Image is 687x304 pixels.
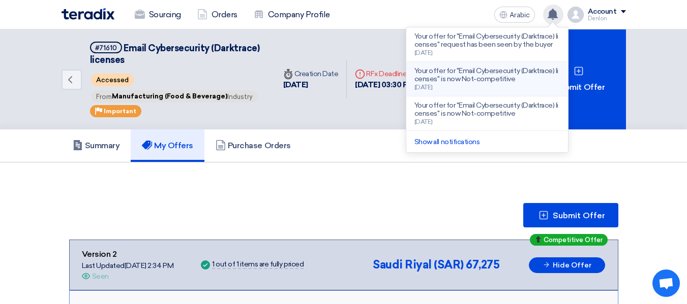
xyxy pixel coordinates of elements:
font: [DATE] [414,84,433,91]
a: My Offers [131,129,204,162]
font: Your offer for "Email Cybersecurity (Darktrace) licenses" is now Not-competitive [414,66,558,83]
a: Show all notifications [414,138,480,146]
font: [DATE] [414,49,433,56]
button: Hide Offer [529,257,605,273]
font: #71610 [95,44,117,52]
font: Submit Offer [553,211,605,220]
button: Arabic [494,7,535,23]
font: Sourcing [149,10,181,19]
font: Your offer for "Email Cybersecurity (Darktrace) licenses" is now Not-competitive [414,101,558,118]
font: My Offers [154,141,193,150]
font: [DATE] [283,80,308,89]
font: Accessed [96,77,129,84]
a: Purchase Orders [204,129,302,162]
font: [DATE] [414,118,433,125]
font: Saudi Riyal (SAR) [373,258,464,272]
font: Industry [227,93,253,100]
font: Manufacturing (Food & Beverage) [112,92,227,100]
a: Sourcing [127,4,189,26]
font: Purchase Orders [228,141,291,150]
font: Competitive Offer [544,236,603,244]
font: Email Cybersecurity (Darktrace) licenses [90,43,260,65]
font: Last Updated [82,261,125,270]
font: 67,275 [466,258,499,272]
font: Creation Date [294,70,339,78]
font: RFx Deadline [366,70,407,78]
button: Submit Offer [523,203,618,227]
font: Hide Offer [553,261,591,269]
font: Submit Offer [555,82,605,92]
font: Orders [212,10,237,19]
a: Orders [189,4,246,26]
img: Teradix logo [62,8,114,20]
font: Account [588,7,617,16]
font: Arabic [510,11,530,19]
font: Your offer for "Email Cybersecurity (Darktrace) licenses" request has been seen by the buyer [414,32,558,49]
img: profile_test.png [567,7,584,23]
font: Important [104,108,136,115]
font: Denlon [588,15,607,22]
font: From [96,93,112,100]
a: Summary [62,129,131,162]
font: Company Profile [268,10,330,19]
font: Summary [85,141,120,150]
h5: Email Cybersecurity (Darktrace) licenses [90,42,263,66]
font: [DATE] 03:30 PM [355,80,414,89]
font: Seen [92,272,109,281]
font: [DATE] 2:34 PM [125,261,173,270]
font: 1 out of 1 items are fully priced [212,260,304,268]
div: Open chat [652,269,680,297]
font: Version 2 [82,249,117,259]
